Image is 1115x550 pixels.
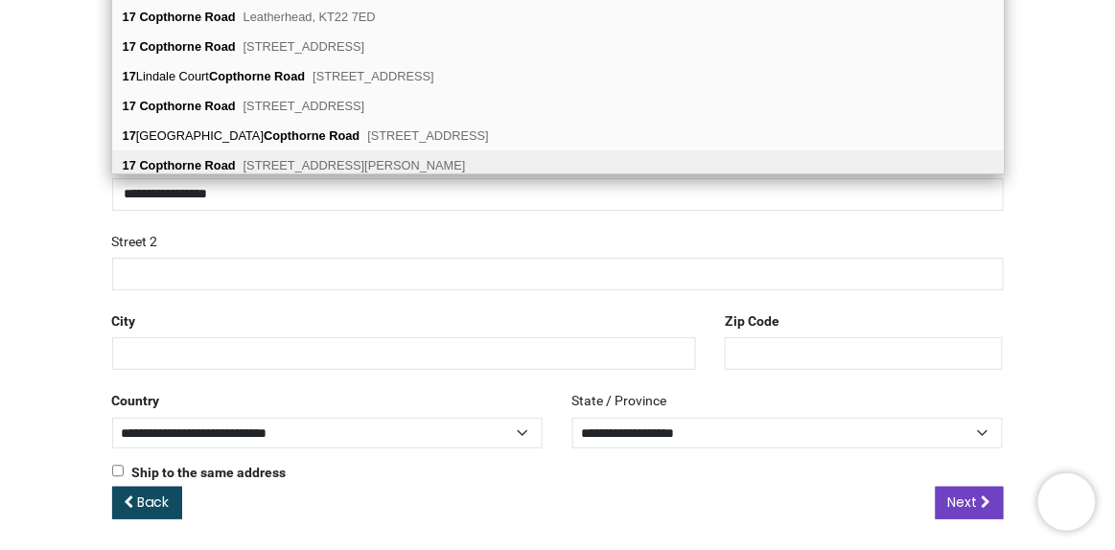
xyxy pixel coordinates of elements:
[112,465,125,477] input: Ship to the same address
[329,128,360,143] b: Road
[123,99,136,113] b: 17
[572,385,667,418] label: State / Province
[112,385,160,418] label: Country
[1038,473,1096,531] iframe: Brevo live chat
[123,158,136,172] b: 17
[264,128,326,143] b: Copthorne
[244,158,466,172] span: [STREET_ADDRESS][PERSON_NAME]
[138,493,170,512] span: Back
[112,121,1004,150] div: [GEOGRAPHIC_DATA]
[112,464,287,483] label: Ship to the same address
[244,39,365,54] span: [STREET_ADDRESS]
[205,99,236,113] b: Road
[139,10,201,24] b: Copthorne
[112,226,158,259] label: Street 2
[936,487,1004,519] a: Next
[209,69,271,83] b: Copthorne
[244,99,365,113] span: [STREET_ADDRESS]
[205,10,236,24] b: Road
[112,306,136,338] label: City
[112,61,1004,91] div: Lindale Court
[367,128,489,143] span: [STREET_ADDRESS]
[139,158,201,172] b: Copthorne
[139,99,201,113] b: Copthorne
[205,39,236,54] b: Road
[139,39,201,54] b: Copthorne
[274,69,305,83] b: Road
[725,306,779,338] label: Zip Code
[123,39,136,54] b: 17
[244,10,376,24] span: Leatherhead, KT22 7ED
[112,487,182,519] a: Back
[123,10,136,24] b: 17
[313,69,434,83] span: [STREET_ADDRESS]
[123,128,136,143] b: 17
[948,493,978,512] span: Next
[205,158,236,172] b: Road
[123,69,136,83] b: 17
